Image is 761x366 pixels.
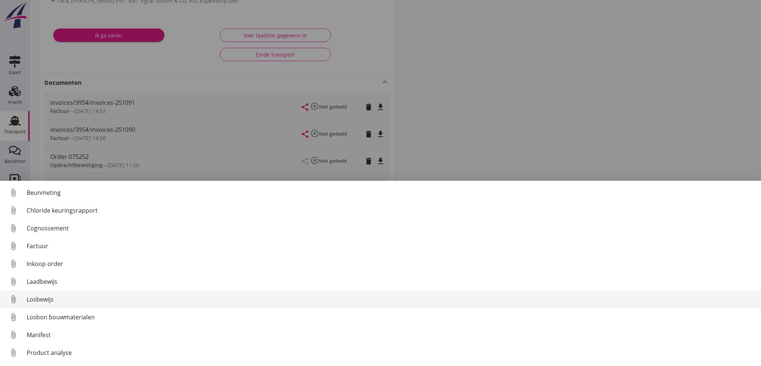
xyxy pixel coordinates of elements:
i: attach_file [7,347,19,359]
i: attach_file [7,187,19,199]
div: Losbon bouwmaterialen [27,313,755,322]
i: attach_file [7,204,19,216]
div: Chloride keuringsrapport [27,206,755,215]
i: attach_file [7,240,19,252]
i: attach_file [7,258,19,270]
div: Cognossement [27,224,755,233]
div: Beunmeting [27,188,755,197]
i: attach_file [7,293,19,305]
i: attach_file [7,329,19,341]
div: Product analyse [27,348,755,357]
i: attach_file [7,276,19,287]
div: Manifest [27,330,755,339]
div: Losbewijs [27,295,755,304]
div: Factuur [27,242,755,250]
div: Inkoop order [27,259,755,268]
i: attach_file [7,222,19,234]
div: Laadbewijs [27,277,755,286]
i: attach_file [7,311,19,323]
